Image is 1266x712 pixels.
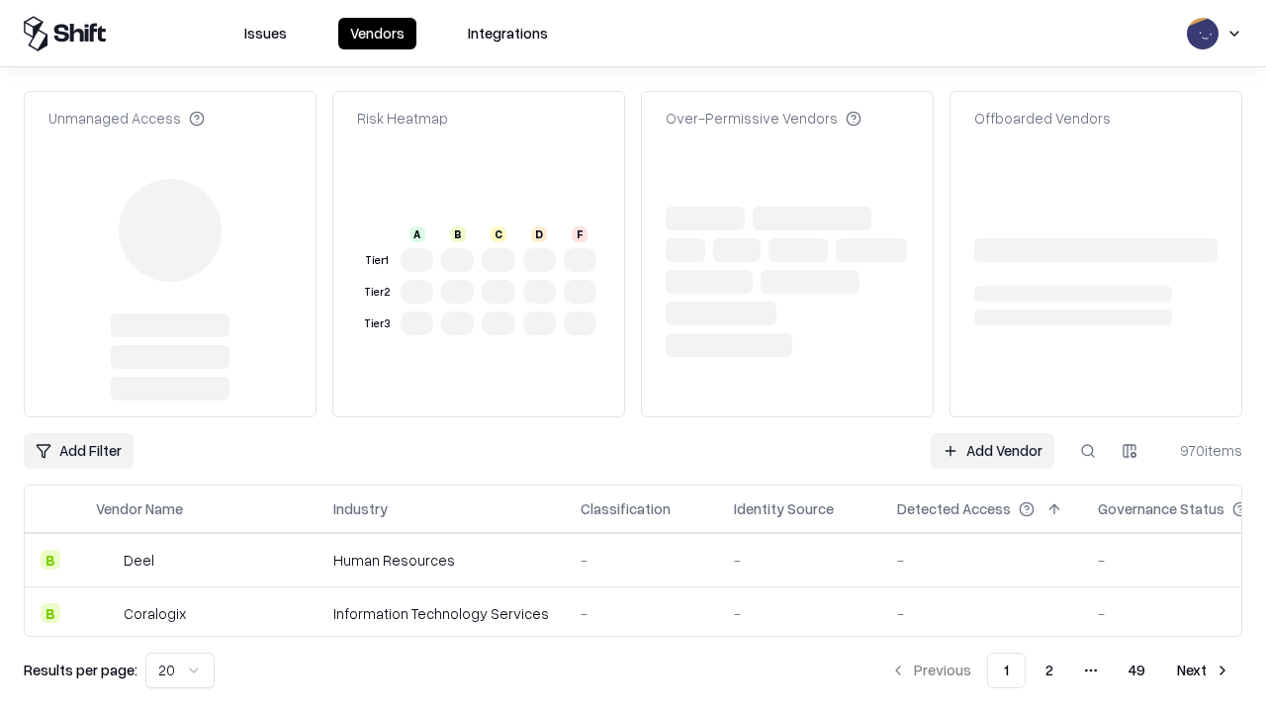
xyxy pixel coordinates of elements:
div: Classification [581,498,671,519]
div: Tier 1 [361,252,393,269]
div: - [897,550,1066,571]
div: C [491,226,506,242]
div: D [531,226,547,242]
button: 1 [987,653,1026,688]
div: Risk Heatmap [357,108,448,129]
div: Governance Status [1098,498,1224,519]
div: Unmanaged Access [48,108,205,129]
div: B [450,226,466,242]
nav: pagination [878,653,1242,688]
div: - [581,550,702,571]
button: Next [1165,653,1242,688]
div: Tier 2 [361,284,393,301]
button: Add Filter [24,433,134,469]
a: Add Vendor [931,433,1054,469]
div: F [572,226,588,242]
div: Deel [124,550,154,571]
button: 2 [1030,653,1069,688]
div: Tier 3 [361,315,393,332]
div: - [734,550,865,571]
div: Vendor Name [96,498,183,519]
div: 970 items [1163,440,1242,461]
p: Results per page: [24,660,137,680]
img: Coralogix [96,603,116,623]
div: Coralogix [124,603,186,624]
div: - [581,603,702,624]
div: A [409,226,425,242]
button: 49 [1113,653,1161,688]
div: Detected Access [897,498,1011,519]
div: - [897,603,1066,624]
button: Integrations [456,18,560,49]
div: B [41,603,60,623]
div: Industry [333,498,388,519]
div: Identity Source [734,498,834,519]
button: Vendors [338,18,416,49]
div: Information Technology Services [333,603,549,624]
div: Over-Permissive Vendors [666,108,861,129]
div: - [734,603,865,624]
button: Issues [232,18,299,49]
img: Deel [96,550,116,570]
div: Offboarded Vendors [974,108,1111,129]
div: B [41,550,60,570]
div: Human Resources [333,550,549,571]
